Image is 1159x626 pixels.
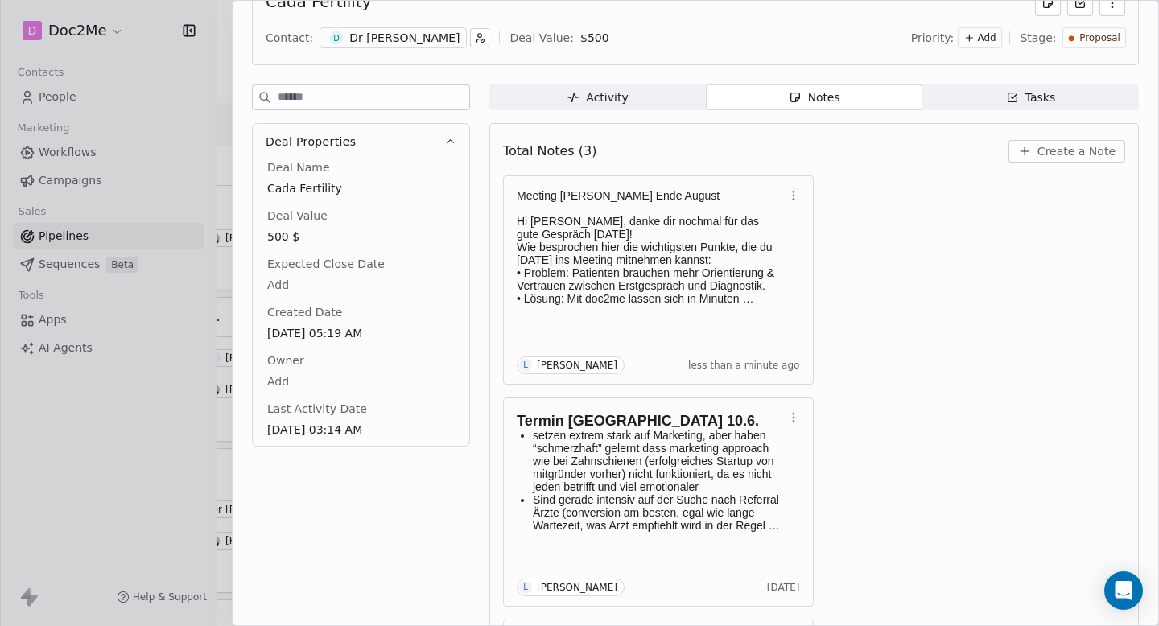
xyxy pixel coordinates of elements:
[1079,31,1120,45] span: Proposal
[264,352,307,369] span: Owner
[523,581,528,594] div: L
[264,208,331,224] span: Deal Value
[1037,143,1116,159] span: Create a Note
[264,256,388,272] span: Expected Close Date
[264,401,370,417] span: Last Activity Date
[267,229,455,245] span: 500 $
[1006,89,1056,106] div: Tasks
[264,159,333,175] span: Deal Name
[517,215,784,241] p: Hi [PERSON_NAME], danke dir nochmal für das gute Gespräch [DATE]!
[517,292,784,305] p: •⁠ ⁠Lösung: Mit doc2me lassen sich in Minuten Kurzvideos für Discovery, Pre- & Post-Appointment E...
[267,180,455,196] span: Cada Fertility
[264,304,345,320] span: Created Date
[1020,30,1056,46] span: Stage:
[503,142,596,161] span: Total Notes (3)
[266,30,313,46] div: Contact:
[567,89,628,106] div: Activity
[267,373,455,389] span: Add
[537,582,617,593] div: [PERSON_NAME]
[533,493,784,532] p: Sind gerade intensiv auf der Suche nach Referral Ärzte (conversion am besten, egal wie lange Wart...
[253,159,469,446] div: Deal Properties
[509,30,573,46] div: Deal Value:
[517,413,784,429] h1: Termin [GEOGRAPHIC_DATA] 10.6.
[523,359,528,372] div: L
[1008,140,1125,163] button: Create a Note
[978,31,996,45] span: Add
[911,30,955,46] span: Priority:
[267,422,455,438] span: [DATE] 03:14 AM
[253,124,469,159] button: Deal Properties
[349,30,460,46] div: Dr [PERSON_NAME]
[330,31,344,45] span: D
[767,581,800,594] span: [DATE]
[517,189,784,202] p: Meeting [PERSON_NAME] Ende August
[266,134,356,150] span: Deal Properties
[1104,571,1143,610] div: Open Intercom Messenger
[537,360,617,371] div: [PERSON_NAME]
[688,359,799,372] span: less than a minute ago
[517,241,784,266] p: Wie besprochen hier die wichtigsten Punkte, die du [DATE] ins Meeting mitnehmen kannst:
[517,266,784,292] p: •⁠ ⁠Problem: Patienten brauchen mehr Orientierung & Vertrauen zwischen Erstgespräch und Diagnostik.
[533,429,784,493] p: setzen extrem stark auf Marketing, aber haben “schmerzhaft” gelernt dass marketing approach wie b...
[267,325,455,341] span: [DATE] 05:19 AM
[267,277,455,293] span: Add
[580,31,609,44] span: $ 500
